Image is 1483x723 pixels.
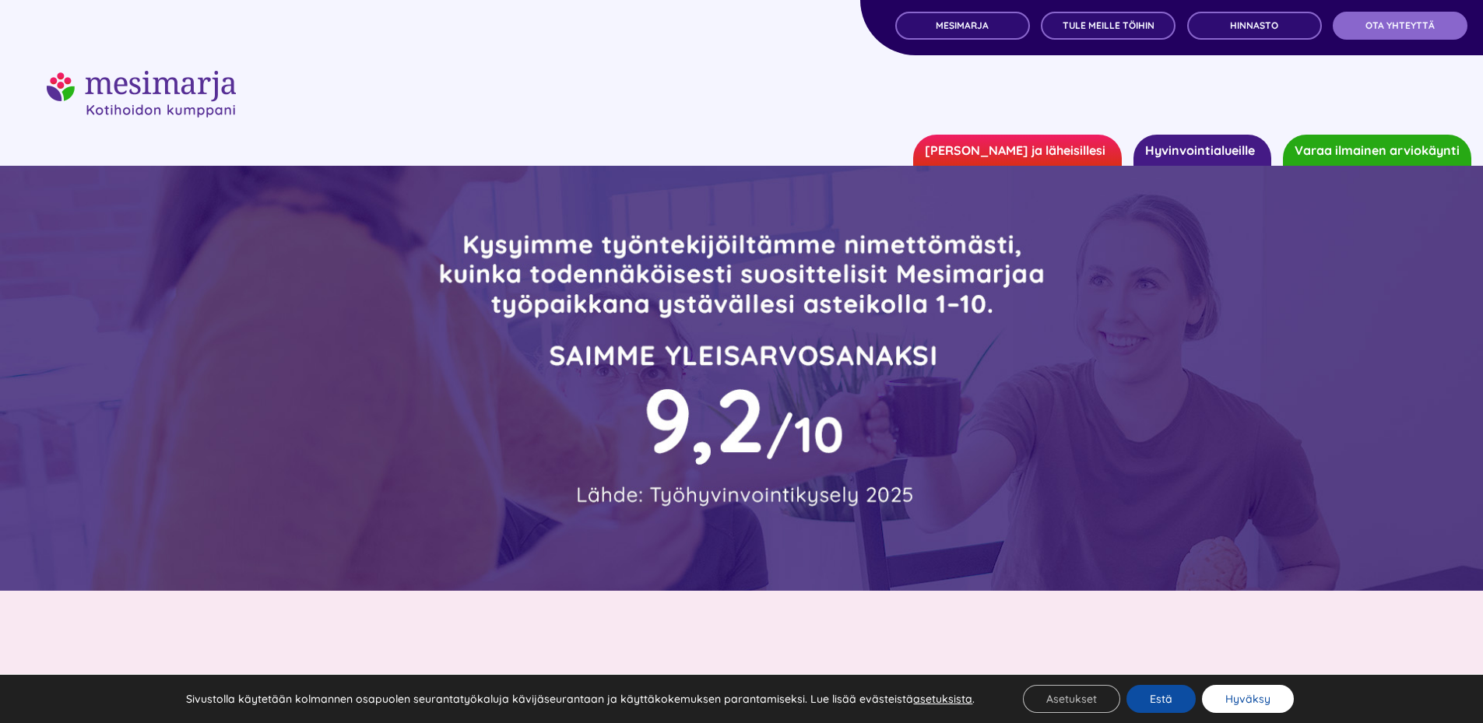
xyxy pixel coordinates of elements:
button: Asetukset [1023,685,1120,713]
span: Hinnasto [1230,20,1278,31]
span: TULE MEILLE TÖIHIN [1063,20,1154,31]
a: TULE MEILLE TÖIHIN [1041,12,1176,40]
button: asetuksista [913,692,972,706]
a: Hyvinvointialueille [1133,135,1271,166]
span: MESIMARJA [936,20,989,31]
img: Mesimarjasi Kotihoidon kumppani [47,71,236,118]
button: Estä [1126,685,1196,713]
a: MESIMARJA [895,12,1030,40]
button: Hyväksy [1202,685,1294,713]
a: OTA YHTEYTTÄ [1333,12,1467,40]
span: OTA YHTEYTTÄ [1365,20,1435,31]
a: Hinnasto [1187,12,1322,40]
p: Sivustolla käytetään kolmannen osapuolen seurantatyökaluja kävijäseurantaan ja käyttäkokemuksen p... [186,692,975,706]
a: [PERSON_NAME] ja läheisillesi [913,135,1122,166]
a: mesimarjasi [47,68,236,88]
a: Varaa ilmainen arviokäynti [1283,135,1471,166]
